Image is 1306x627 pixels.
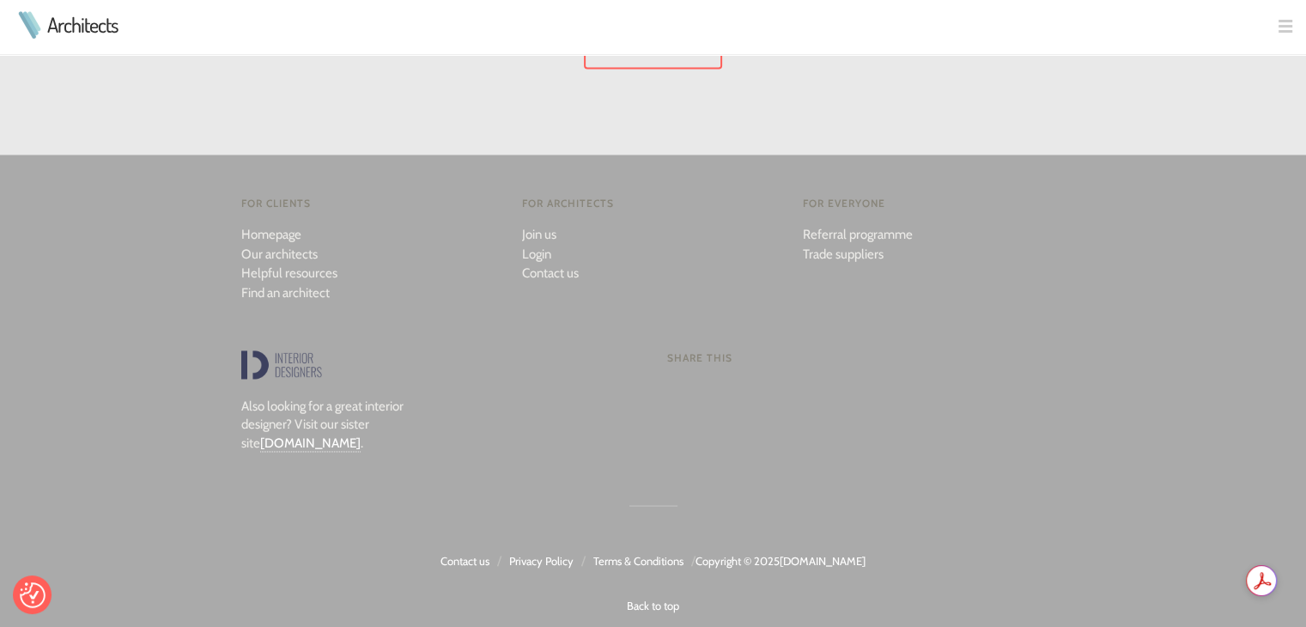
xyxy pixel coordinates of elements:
img: Architects [14,11,45,39]
a: Trade suppliers [803,247,884,262]
h4: For everyone [803,196,1056,211]
a: Contact us [522,265,579,281]
p: Also looking for a great interior designer? Visit our sister site . [241,398,440,454]
button: Consent Preferences [20,582,46,608]
a: Contact us [440,553,489,567]
a: Our architects [241,247,318,262]
h4: For Clients [241,196,495,211]
img: Revisit consent button [20,582,46,608]
a: Homepage [241,227,301,242]
a: Login [522,247,551,262]
a: [DOMAIN_NAME] [260,435,361,452]
h4: Share This [667,350,1066,366]
span: / [581,552,586,568]
a: Referral programme [803,227,913,242]
span: / [497,552,501,568]
a: [DOMAIN_NAME] [780,553,866,567]
a: Join us [522,227,556,242]
span: / [691,552,696,568]
a: Helpful resources [241,265,337,281]
a: Terms & Conditions [593,553,683,567]
h4: For Architects [522,196,775,211]
a: Find an architect [241,285,330,301]
a: Privacy Policy [509,553,574,567]
a: Back to top [627,598,679,612]
a: Architects [47,15,118,35]
div: Copyright © 2025 [14,551,1292,614]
